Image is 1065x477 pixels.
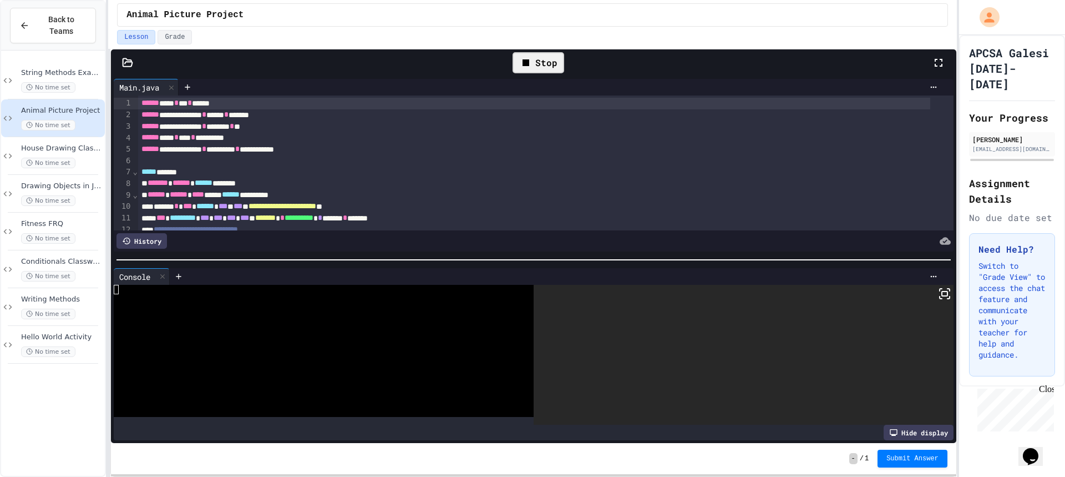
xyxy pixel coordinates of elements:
h1: APCSA Galesi [DATE]-[DATE] [969,45,1055,92]
span: No time set [21,120,75,130]
span: Fold line [133,190,138,199]
span: String Methods Examples [21,68,103,78]
div: No due date set [969,211,1055,224]
iframe: chat widget [973,384,1054,431]
span: / [860,454,864,463]
div: 7 [114,167,132,178]
span: 1 [865,454,869,463]
div: My Account [968,4,1002,30]
button: Lesson [117,30,155,44]
div: 6 [114,155,132,167]
div: Stop [513,52,564,73]
div: Chat with us now!Close [4,4,77,71]
div: 2 [114,109,132,121]
div: 1 [114,98,132,109]
span: No time set [21,82,75,93]
div: 10 [114,201,132,213]
h2: Your Progress [969,110,1055,125]
span: Animal Picture Project [126,8,244,22]
div: 5 [114,144,132,155]
span: No time set [21,158,75,168]
span: Conditionals Classwork [21,257,103,267]
p: Switch to "Grade View" to access the chat feature and communicate with your teacher for help and ... [978,260,1046,360]
div: 4 [114,133,132,144]
iframe: chat widget [1018,433,1054,466]
button: Back to Teams [10,8,96,43]
span: Submit Answer [886,454,939,463]
div: Hide display [884,425,954,440]
span: Hello World Activity [21,333,103,342]
span: No time set [21,233,75,244]
span: Fold line [133,167,138,176]
div: Console [114,268,170,285]
span: Fitness FRQ [21,219,103,229]
span: Animal Picture Project [21,106,103,116]
div: Main.java [114,79,179,96]
div: 8 [114,178,132,190]
button: Submit Answer [878,450,947,468]
div: Console [114,271,156,283]
div: [EMAIL_ADDRESS][DOMAIN_NAME] [972,145,1052,153]
div: 12 [114,224,132,236]
h2: Assignment Details [969,175,1055,207]
div: History [116,233,167,249]
span: No time set [21,195,75,206]
span: No time set [21,271,75,282]
span: Back to Teams [36,14,87,37]
div: [PERSON_NAME] [972,134,1052,144]
span: Drawing Objects in Java - HW Playposit Code [21,182,103,191]
div: 9 [114,190,132,202]
span: - [849,453,858,464]
span: No time set [21,347,75,357]
h3: Need Help? [978,243,1046,256]
span: Writing Methods [21,295,103,304]
div: 11 [114,213,132,224]
button: Grade [158,30,192,44]
span: House Drawing Classwork [21,144,103,153]
div: 3 [114,121,132,133]
div: Main.java [114,82,165,93]
span: No time set [21,309,75,319]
